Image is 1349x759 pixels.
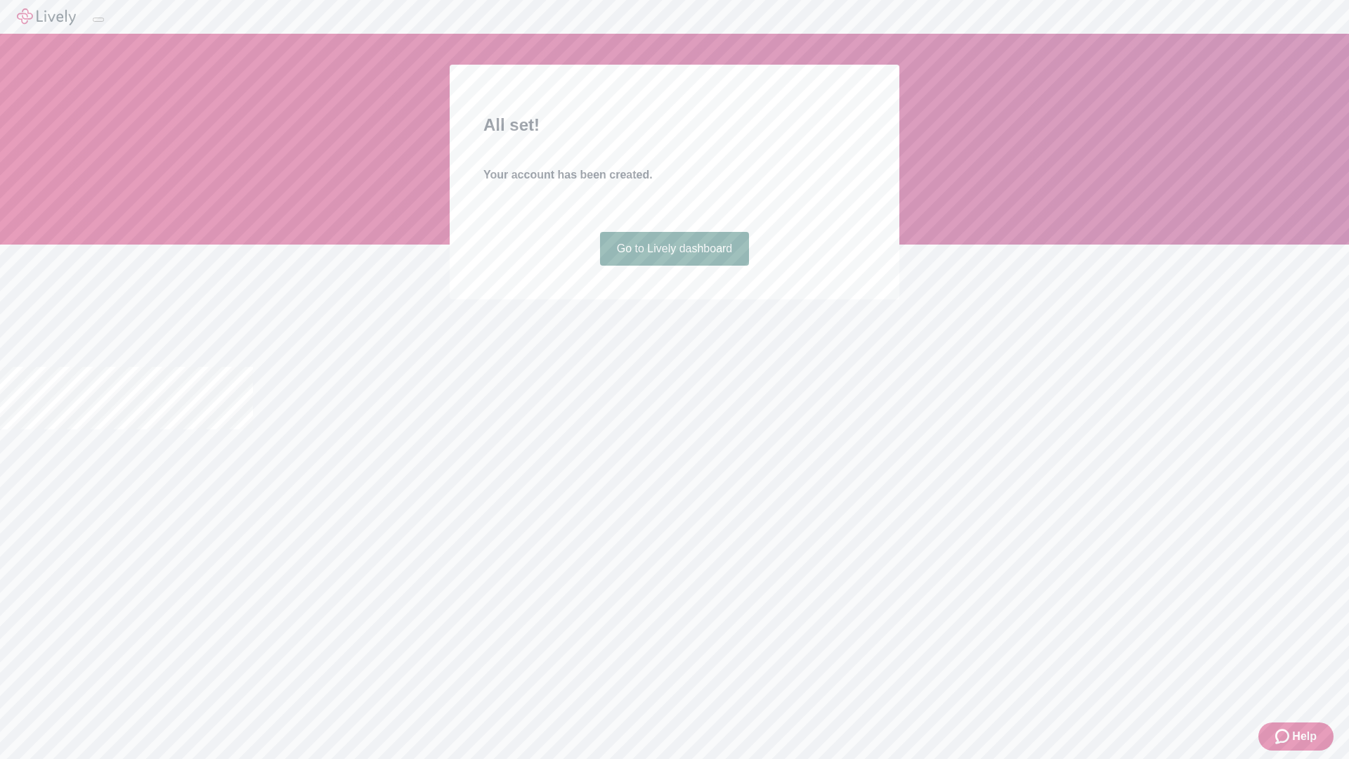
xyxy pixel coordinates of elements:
[600,232,750,266] a: Go to Lively dashboard
[1292,728,1317,745] span: Help
[1258,722,1334,751] button: Zendesk support iconHelp
[1275,728,1292,745] svg: Zendesk support icon
[483,112,866,138] h2: All set!
[17,8,76,25] img: Lively
[483,167,866,183] h4: Your account has been created.
[93,18,104,22] button: Log out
